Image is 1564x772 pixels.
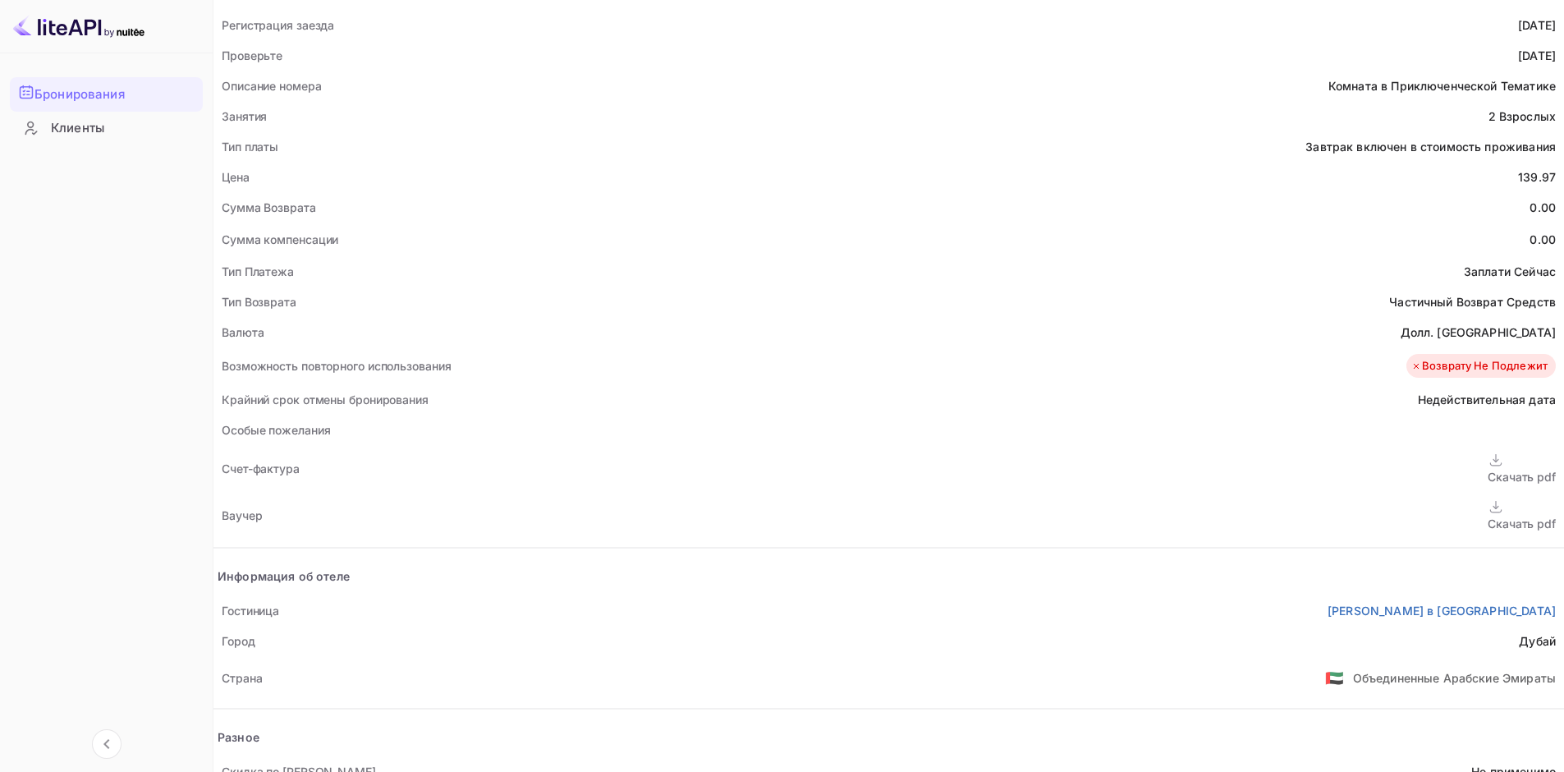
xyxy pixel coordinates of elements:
[1518,16,1556,34] div: [DATE]
[1422,358,1548,375] ya-tr-span: Возврату не подлежит
[222,671,262,685] ya-tr-span: Страна
[1530,231,1556,248] div: 0.00
[222,48,282,62] ya-tr-span: Проверьте
[222,264,294,278] ya-tr-span: Тип Платежа
[1353,671,1556,685] ya-tr-span: Объединенные Арабские Эмираты
[1530,199,1556,216] div: 0.00
[222,393,429,407] ya-tr-span: Крайний срок отмены бронирования
[218,730,259,744] ya-tr-span: Разное
[92,729,122,759] button: Свернуть навигацию
[1328,602,1556,619] a: [PERSON_NAME] в [GEOGRAPHIC_DATA]
[222,462,300,476] ya-tr-span: Счет-фактура
[1518,168,1556,186] div: 139.97
[222,170,250,184] ya-tr-span: Цена
[1389,295,1556,309] ya-tr-span: Частичный Возврат Средств
[1488,517,1556,531] ya-tr-span: Скачать pdf
[1488,109,1557,123] ya-tr-span: 2 Взрослых
[222,140,278,154] ya-tr-span: Тип платы
[10,77,203,112] div: Бронирования
[222,18,334,32] ya-tr-span: Регистрация заезда
[1401,325,1556,339] ya-tr-span: Долл. [GEOGRAPHIC_DATA]
[222,604,279,618] ya-tr-span: Гостиница
[1328,604,1556,618] ya-tr-span: [PERSON_NAME] в [GEOGRAPHIC_DATA]
[222,295,296,309] ya-tr-span: Тип Возврата
[10,77,203,110] a: Бронирования
[222,232,338,246] ya-tr-span: Сумма компенсации
[222,508,262,522] ya-tr-span: Ваучер
[1325,669,1344,687] ya-tr-span: 🇦🇪
[51,119,104,138] ya-tr-span: Клиенты
[222,109,267,123] ya-tr-span: Занятия
[1305,140,1556,154] ya-tr-span: Завтрак включен в стоимость проживания
[1519,634,1556,648] ya-tr-span: Дубай
[222,200,316,214] ya-tr-span: Сумма Возврата
[222,325,264,339] ya-tr-span: Валюта
[13,13,144,39] img: Логотип LiteAPI
[34,85,125,104] ya-tr-span: Бронирования
[218,569,350,583] ya-tr-span: Информация об отеле
[222,423,330,437] ya-tr-span: Особые пожелания
[222,79,322,93] ya-tr-span: Описание номера
[1518,47,1556,64] div: [DATE]
[10,113,203,145] div: Клиенты
[1328,79,1556,93] ya-tr-span: Комната в Приключенческой Тематике
[222,359,451,373] ya-tr-span: Возможность повторного использования
[1418,393,1556,407] ya-tr-span: Недействительная дата
[222,634,255,648] ya-tr-span: Город
[1488,470,1556,484] ya-tr-span: Скачать pdf
[1325,663,1344,692] span: США
[1464,264,1556,278] ya-tr-span: Заплати Сейчас
[10,113,203,143] a: Клиенты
